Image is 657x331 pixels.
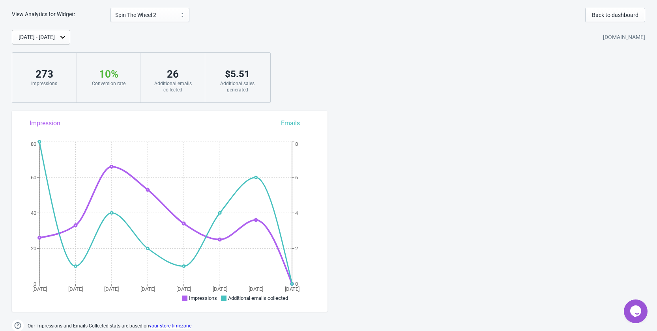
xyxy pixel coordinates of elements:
div: Additional sales generated [213,80,262,93]
div: Conversion rate [84,80,133,87]
span: Back to dashboard [592,12,638,18]
tspan: [DATE] [213,286,227,292]
tspan: 8 [295,141,298,147]
tspan: 0 [34,281,36,287]
tspan: [DATE] [32,286,47,292]
div: 26 [149,68,197,80]
tspan: 4 [295,210,298,216]
div: $ 5.51 [213,68,262,80]
tspan: 40 [31,210,36,216]
a: your store timezone [149,323,191,329]
iframe: chat widget [624,299,649,323]
tspan: 6 [295,175,298,180]
tspan: [DATE] [176,286,191,292]
tspan: 0 [295,281,298,287]
span: Impressions [189,295,217,301]
tspan: [DATE] [140,286,155,292]
label: View Analytics for Widget: [12,10,110,18]
div: [DOMAIN_NAME] [603,30,645,45]
tspan: [DATE] [68,286,83,292]
tspan: [DATE] [249,286,263,292]
button: Back to dashboard [585,8,645,22]
tspan: [DATE] [285,286,299,292]
tspan: 2 [295,245,298,251]
tspan: 80 [31,141,36,147]
div: Additional emails collected [149,80,197,93]
tspan: 60 [31,175,36,180]
div: 10 % [84,68,133,80]
span: Additional emails collected [228,295,288,301]
tspan: [DATE] [104,286,119,292]
div: [DATE] - [DATE] [19,33,55,41]
div: 273 [20,68,68,80]
div: Impressions [20,80,68,87]
tspan: 20 [31,245,36,251]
